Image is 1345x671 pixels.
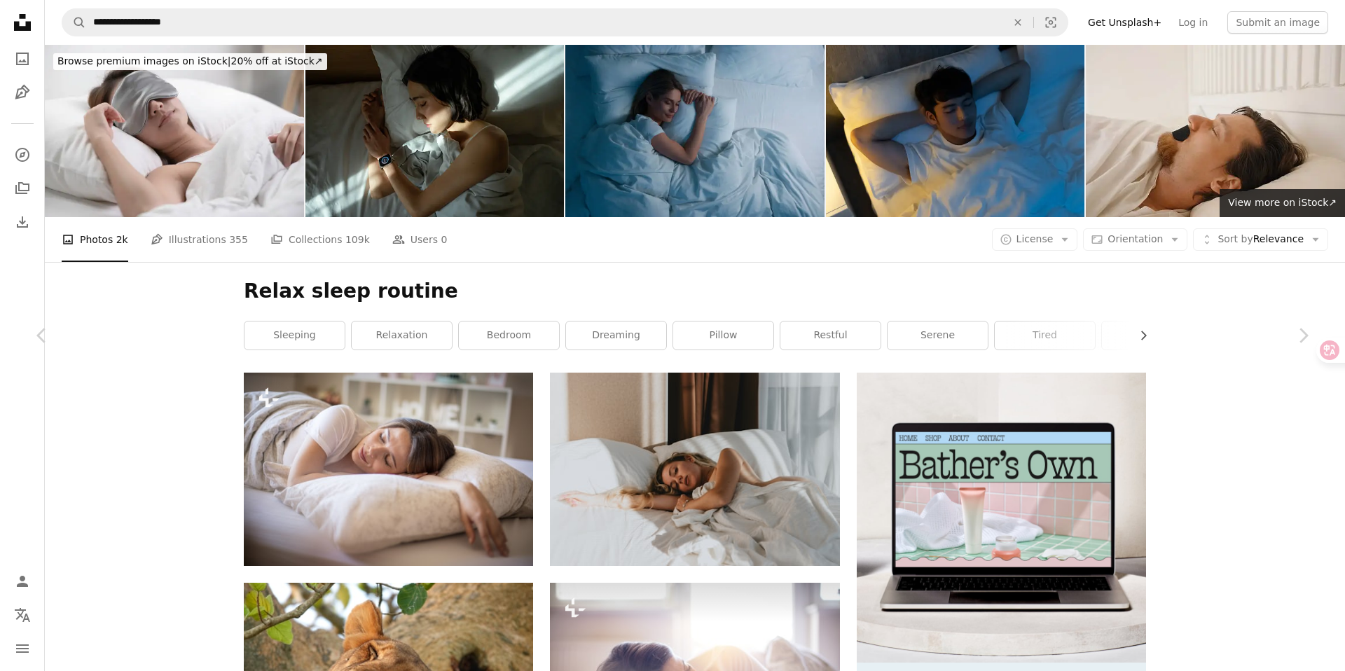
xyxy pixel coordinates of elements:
[1227,11,1328,34] button: Submit an image
[151,217,248,262] a: Illustrations 355
[8,45,36,73] a: Photos
[566,321,666,350] a: dreaming
[45,45,336,78] a: Browse premium images on iStock|20% off at iStock↗
[8,174,36,202] a: Collections
[8,635,36,663] button: Menu
[826,45,1085,217] img: asian man sleep well
[62,8,1068,36] form: Find visuals sitewide
[1218,233,1253,244] span: Sort by
[441,232,447,247] span: 0
[57,55,230,67] span: Browse premium images on iStock |
[392,217,448,262] a: Users 0
[1228,197,1337,208] span: View more on iStock ↗
[244,279,1146,304] h1: Relax sleep routine
[995,321,1095,350] a: tired
[244,321,345,350] a: sleeping
[8,141,36,169] a: Explore
[1034,9,1068,36] button: Visual search
[62,9,86,36] button: Search Unsplash
[673,321,773,350] a: pillow
[1261,268,1345,403] a: Next
[8,78,36,106] a: Illustrations
[8,208,36,236] a: Download History
[345,232,370,247] span: 109k
[857,373,1146,662] img: file-1707883121023-8e3502977149image
[1193,228,1328,251] button: Sort byRelevance
[565,45,825,217] img: Woman sleeping in bed at night, above view. Space for text
[1131,321,1146,350] button: scroll list to the right
[244,463,533,476] a: Deep in dreamland. Woman sleeping in bed.
[1102,321,1202,350] a: cozy
[352,321,452,350] a: relaxation
[8,601,36,629] button: Language
[1086,45,1345,217] img: Tape over mouth technique to combat sleep issues
[550,373,839,565] img: a woman lying on a bed
[305,45,565,217] img: Woman sleeping peacefully in bed, wearing a smart watch to track her sleep
[550,463,839,476] a: a woman lying on a bed
[270,217,370,262] a: Collections 109k
[1220,189,1345,217] a: View more on iStock↗
[45,45,304,217] img: Woman sleeping peacefully and soundly
[1170,11,1216,34] a: Log in
[8,567,36,595] a: Log in / Sign up
[57,55,323,67] span: 20% off at iStock ↗
[888,321,988,350] a: serene
[1016,233,1054,244] span: License
[1080,11,1170,34] a: Get Unsplash+
[229,232,248,247] span: 355
[1083,228,1187,251] button: Orientation
[1002,9,1033,36] button: Clear
[459,321,559,350] a: bedroom
[1218,233,1304,247] span: Relevance
[1108,233,1163,244] span: Orientation
[780,321,881,350] a: restful
[244,373,533,565] img: Deep in dreamland. Woman sleeping in bed.
[992,228,1078,251] button: License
